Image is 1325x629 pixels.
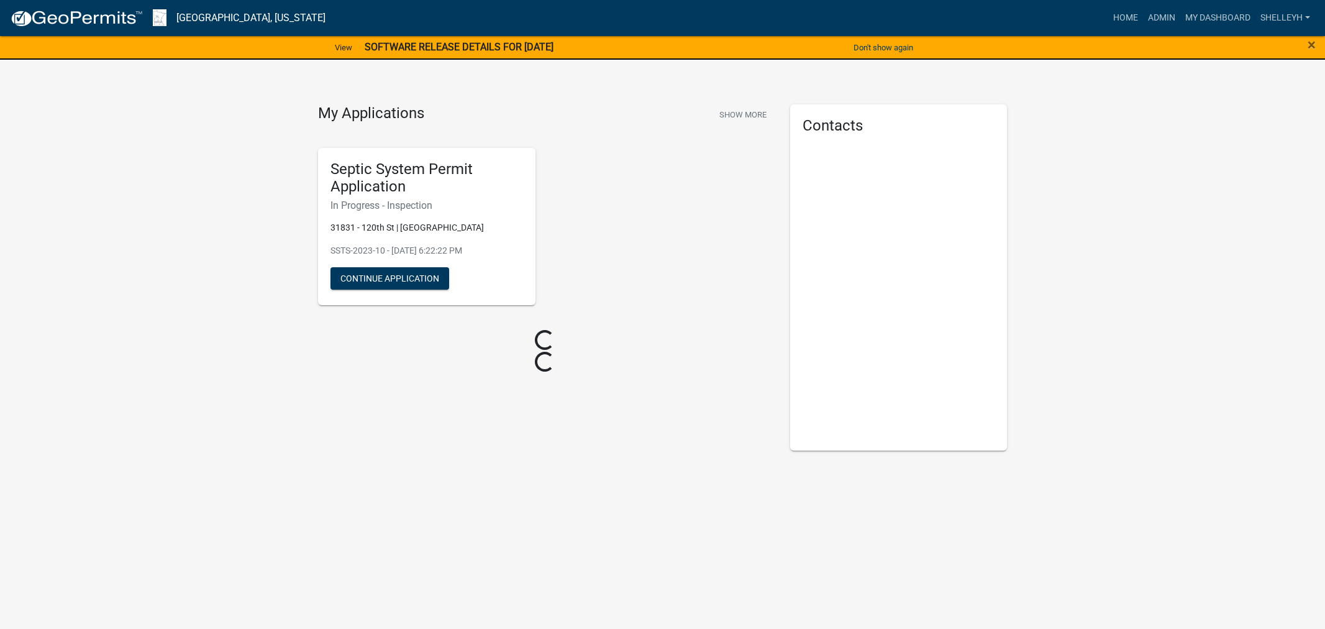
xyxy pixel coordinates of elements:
[318,104,424,123] h4: My Applications
[330,160,523,196] h5: Septic System Permit Application
[714,104,772,125] button: Show More
[365,41,553,53] strong: SOFTWARE RELEASE DETAILS FOR [DATE]
[330,244,523,257] p: SSTS-2023-10 - [DATE] 6:22:22 PM
[176,7,326,29] a: [GEOGRAPHIC_DATA], [US_STATE]
[1308,37,1316,52] button: Close
[330,221,523,234] p: 31831 - 120th St | [GEOGRAPHIC_DATA]
[330,200,523,211] h6: In Progress - Inspection
[153,9,166,26] img: Waseca County, Minnesota
[1180,6,1255,30] a: My Dashboard
[1308,36,1316,53] span: ×
[1108,6,1143,30] a: Home
[1143,6,1180,30] a: Admin
[330,267,449,290] button: Continue Application
[803,117,995,135] h5: Contacts
[849,37,918,58] button: Don't show again
[1255,6,1315,30] a: shelleyh
[330,37,357,58] a: View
